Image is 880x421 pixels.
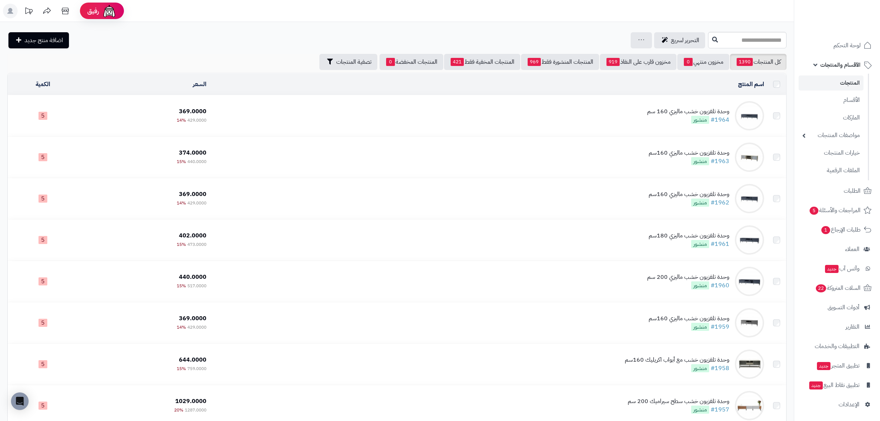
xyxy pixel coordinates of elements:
[815,283,861,293] span: السلات المتروكة
[735,350,764,379] img: وحدة تلفزيون خشب مع أبواب اكريليك 160سم
[711,157,729,166] a: #1963
[691,323,709,331] span: منشور
[187,158,206,165] span: 440.0000
[187,365,206,372] span: 759.0000
[735,267,764,296] img: وحدة تلفزيون خشب ماليزي 200 سم
[38,277,47,285] span: 5
[521,54,599,70] a: المنتجات المنشورة فقط969
[677,54,729,70] a: مخزون منتهي0
[38,153,47,161] span: 5
[799,75,863,91] a: المنتجات
[799,92,863,108] a: الأقسام
[691,406,709,414] span: منشور
[179,148,206,157] span: 374.0000
[193,80,206,89] a: السعر
[711,115,729,124] a: #1964
[799,357,876,374] a: تطبيق المتجرجديد
[799,337,876,355] a: التطبيقات والخدمات
[600,54,676,70] a: مخزون قارب على النفاذ919
[711,405,729,414] a: #1957
[821,226,830,234] span: 1
[799,128,863,143] a: مواصفات المنتجات
[691,364,709,372] span: منشور
[799,396,876,413] a: الإعدادات
[177,241,186,248] span: 15%
[187,200,206,206] span: 429.0000
[179,190,206,199] span: 369.0000
[628,397,729,406] div: وحدة تلفزيون خشب سطح سيراميك 200 سم
[820,60,861,70] span: الأقسام والمنتجات
[799,240,876,258] a: العملاء
[606,58,620,66] span: 919
[649,232,729,240] div: وحدة تلفزيون خشب ماليزي 180سم
[336,58,371,66] span: تصفية المنتجات
[179,231,206,240] span: 402.0000
[825,265,839,273] span: جديد
[177,365,186,372] span: 15%
[684,58,693,66] span: 0
[38,112,47,120] span: 5
[735,101,764,130] img: وحدة تلفزيون خشب ماليزي 160 سم
[174,407,183,413] span: 20%
[799,37,876,54] a: لوحة التحكم
[102,4,117,18] img: ai-face.png
[386,58,395,66] span: 0
[735,225,764,255] img: وحدة تلفزيون خشب ماليزي 180سم
[799,221,876,239] a: طلبات الإرجاع1
[799,145,863,161] a: خيارات المنتجات
[647,273,729,281] div: وحدة تلفزيون خشب ماليزي 200 سم
[187,282,206,289] span: 517.0000
[735,308,764,337] img: وحدة تلفزيون خشب ماليزي 160سم
[25,36,63,45] span: اضافة منتج جديد
[821,225,861,235] span: طلبات الإرجاع
[691,281,709,289] span: منشور
[799,163,863,178] a: الملفات الرقمية
[817,362,830,370] span: جديد
[179,314,206,323] span: 369.0000
[8,32,69,48] a: اضافة منتج جديد
[177,324,186,330] span: 14%
[671,36,699,45] span: التحرير لسريع
[711,364,729,373] a: #1958
[799,110,863,126] a: الماركات
[815,341,859,351] span: التطبيقات والخدمات
[846,322,859,332] span: التقارير
[816,361,859,371] span: تطبيق المتجر
[647,107,729,116] div: وحدة تلفزيون خشب ماليزي 160 سم
[177,200,186,206] span: 14%
[177,117,186,123] span: 14%
[711,322,729,331] a: #1959
[711,198,729,207] a: #1962
[175,397,206,406] span: 1029.0000
[187,117,206,123] span: 429.0000
[735,184,764,213] img: وحدة تلفزيون خشب ماليزي 160سم
[711,240,729,248] a: #1961
[19,4,38,20] a: تحديثات المنصة
[691,116,709,124] span: منشور
[654,32,705,48] a: التحرير لسريع
[38,360,47,368] span: 5
[711,281,729,290] a: #1960
[179,273,206,281] span: 440.0000
[735,143,764,172] img: وحدة تلفزيون خشب ماليزي 160سم
[649,314,729,323] div: وحدة تلفزيون خشب ماليزي 160سم
[799,376,876,394] a: تطبيق نقاط البيعجديد
[845,244,859,254] span: العملاء
[177,282,186,289] span: 15%
[808,380,859,390] span: تطبيق نقاط البيع
[36,80,50,89] a: الكمية
[799,279,876,297] a: السلات المتروكة22
[735,391,764,420] img: وحدة تلفزيون خشب سطح سيراميك 200 سم
[625,356,729,364] div: وحدة تلفزيون خشب مع أبواب اكريليك 160سم
[38,195,47,203] span: 5
[809,205,861,215] span: المراجعات والأسئلة
[179,355,206,364] span: 644.0000
[799,318,876,336] a: التقارير
[691,157,709,165] span: منشور
[737,58,753,66] span: 1390
[799,182,876,200] a: الطلبات
[177,158,186,165] span: 15%
[187,241,206,248] span: 473.0000
[810,207,818,215] span: 5
[444,54,520,70] a: المنتجات المخفية فقط421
